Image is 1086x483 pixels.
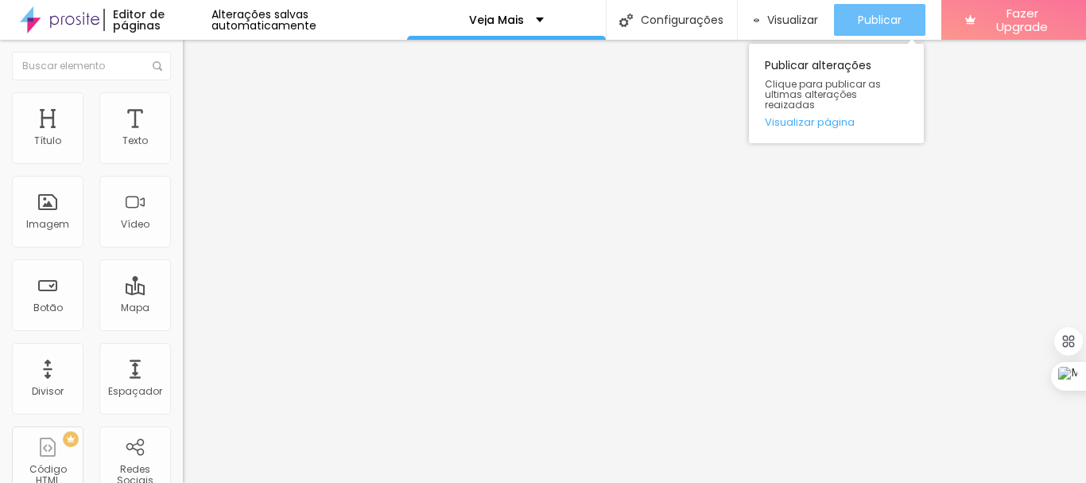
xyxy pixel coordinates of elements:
div: Botão [33,302,63,314]
img: Icone [619,14,633,27]
div: Publicar alterações [749,44,924,143]
span: Clique para publicar as ultimas alterações reaizadas [765,79,908,111]
div: Alterações salvas automaticamente [211,9,407,31]
iframe: Editor [183,40,1086,483]
a: Visualizar página [765,117,908,127]
div: Texto [122,135,148,146]
img: Icone [153,61,162,71]
div: Imagem [26,219,69,230]
div: Espaçador [108,386,162,397]
div: Vídeo [121,219,149,230]
span: Visualizar [767,14,818,26]
img: view-1.svg [754,14,760,27]
button: Visualizar [738,4,835,36]
div: Divisor [32,386,64,397]
p: Veja Mais [469,14,524,25]
input: Buscar elemento [12,52,171,80]
span: Publicar [858,14,902,26]
div: Mapa [121,302,149,314]
span: Fazer Upgrade [982,6,1062,34]
div: Editor de páginas [103,9,211,31]
div: Título [34,135,61,146]
button: Publicar [834,4,925,36]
